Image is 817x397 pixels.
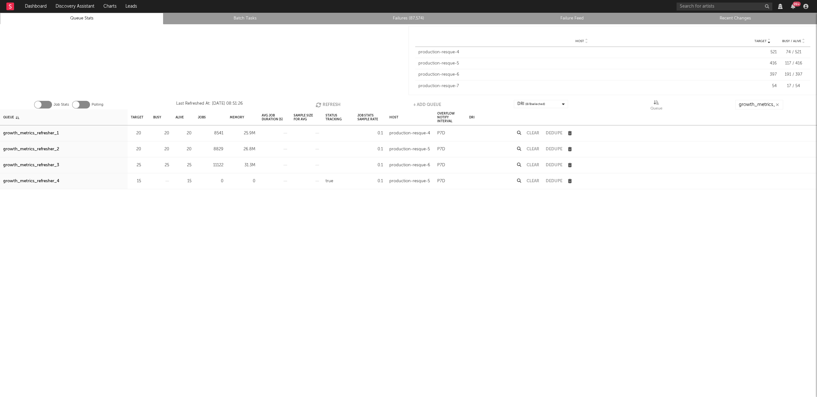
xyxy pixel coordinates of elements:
div: Sample Size For Avg [294,110,319,124]
div: 0 [230,177,255,185]
span: Busy / Alive [782,39,801,43]
button: Clear [527,163,539,167]
div: P7D [437,130,445,137]
span: ( 8 / 8 selected) [525,100,545,108]
div: 20 [153,146,169,153]
div: P7D [437,161,445,169]
div: 25.9M [230,130,255,137]
div: Queue [650,100,663,112]
div: Job Stats Sample Rate [357,110,383,124]
div: 117 / 416 [780,60,807,67]
div: Host [389,110,398,124]
div: 0 [198,177,223,185]
label: Polling [92,101,103,109]
div: 20 [131,130,141,137]
div: 0.1 [357,177,383,185]
div: 416 [748,60,777,67]
div: Memory [230,110,244,124]
div: Queue [3,110,19,124]
div: 25 [176,161,191,169]
span: Host [575,39,584,43]
div: production-resque-5 [389,177,430,185]
div: 0.1 [357,161,383,169]
div: P7D [437,177,445,185]
input: Search... [735,100,783,109]
div: 20 [176,146,191,153]
div: production-resque-7 [418,83,745,89]
div: Jobs [198,110,206,124]
div: 20 [176,130,191,137]
div: DRI [469,110,475,124]
div: 99 + [793,2,801,6]
button: Clear [527,179,539,183]
input: Search for artists [677,3,772,11]
div: 25 [153,161,169,169]
button: Dedupe [546,179,562,183]
div: Last Refreshed At: [DATE] 08:51:26 [176,100,243,109]
div: Queue [650,105,663,112]
div: Status Tracking [326,110,351,124]
button: Clear [527,131,539,135]
a: Batch Tasks [167,15,323,22]
a: Failures (87,574) [330,15,487,22]
a: growth_metrics_refresher_1 [3,130,59,137]
div: Busy [153,110,161,124]
div: 31.3M [230,161,255,169]
div: 54 [748,83,777,89]
div: 0.1 [357,146,383,153]
div: 17 / 54 [780,83,807,89]
div: Target [131,110,143,124]
div: production-resque-6 [418,71,745,78]
a: Failure Feed [494,15,650,22]
button: Clear [527,147,539,151]
a: growth_metrics_refresher_3 [3,161,59,169]
div: production-resque-4 [389,130,430,137]
div: production-resque-5 [418,60,745,67]
div: Overflow Notify Interval [437,110,463,124]
div: DRI [517,100,545,108]
div: P7D [437,146,445,153]
button: 99+ [791,4,795,9]
a: Recent Changes [657,15,813,22]
label: Job Stats [54,101,69,109]
div: 25 [131,161,141,169]
div: 15 [131,177,141,185]
div: production-resque-4 [418,49,745,56]
div: 191 / 397 [780,71,807,78]
div: 20 [131,146,141,153]
div: Avg Job Duration (s) [262,110,287,124]
div: 0.1 [357,130,383,137]
div: production-resque-5 [389,146,430,153]
button: Dedupe [546,131,562,135]
a: Queue Stats [4,15,160,22]
div: 8829 [198,146,223,153]
div: 15 [176,177,191,185]
div: 74 / 521 [780,49,807,56]
div: 11122 [198,161,223,169]
span: Target [754,39,767,43]
div: 397 [748,71,777,78]
div: Alive [176,110,184,124]
button: Dedupe [546,163,562,167]
button: + Add Queue [413,100,441,109]
div: true [326,177,333,185]
div: 20 [153,130,169,137]
div: 26.8M [230,146,255,153]
div: 8541 [198,130,223,137]
div: production-resque-6 [389,161,430,169]
a: growth_metrics_refresher_4 [3,177,59,185]
div: 521 [748,49,777,56]
button: Dedupe [546,147,562,151]
button: Refresh [316,100,341,109]
a: growth_metrics_refresher_2 [3,146,59,153]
